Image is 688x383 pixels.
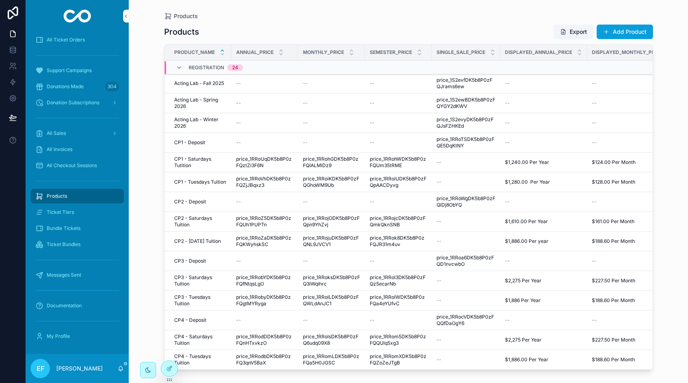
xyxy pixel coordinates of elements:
a: price_1RRoksDK5b8P0zFQ3iWqihrc [303,274,360,287]
span: Displayed_monthly_price [592,49,663,56]
span: Semester_price [370,49,412,56]
h1: Products [164,26,199,37]
a: Documentation [31,298,124,313]
a: price_1RRojuDK5b8P0zFQNL9JVCV1 [303,235,360,248]
span: Donations Made [47,83,84,90]
span: -- [303,100,308,106]
span: price_1RRolsDK5b8P0zFQ6udq09X8 [303,333,360,346]
span: -- [236,317,241,323]
a: -- [303,120,360,126]
span: $188.60 Per Month [592,238,635,244]
a: $1,886.00 Per year [505,238,582,244]
a: price_1RRoVhDK5b8P0zFQZjJBqxz3 [236,176,293,188]
span: Bundle Tickets [47,225,80,232]
a: CP3 - Saturdays Tuition [174,274,227,287]
a: $1,610.00 Per Year [505,218,582,225]
span: -- [505,100,510,106]
a: Acting Lab - Fall 2025 [174,80,227,87]
a: price_1RRobYDK5b8P0zFQfNtqsLgO [236,274,293,287]
a: $227.50 Per Month [592,337,673,343]
a: -- [236,199,293,205]
a: -- [505,258,582,264]
a: All Invoices [31,142,124,157]
span: $1,610.00 Per Year [505,218,548,225]
a: $188.60 Per Month [592,297,673,304]
a: My Profile [31,329,124,344]
a: Support Campaigns [31,63,124,78]
a: Messages Sent [31,268,124,282]
a: -- [437,159,495,166]
a: $188.60 Per Month [592,238,673,244]
a: Products [31,189,124,203]
div: 304 [105,82,119,91]
a: -- [505,120,582,126]
a: -- [592,120,673,126]
a: price_1RRok8DK5b8P0zFQJR31m4uv [370,235,427,248]
a: price_1RRolWDK5b8P0zFQa4eYUfvC [370,294,427,307]
span: price_1RRoWgDK5b8P0zFQiDj8ObYQ [437,195,495,208]
span: -- [236,139,241,146]
a: price_1S2evfDK5b8P0zFQJrams6ew [437,77,495,90]
span: -- [370,120,375,126]
a: Products [164,12,198,20]
span: price_1RRohWDK5b8P0zFQUm35tRME [370,156,427,169]
span: price_1RRoa6DK5b8P0zFQD1nvcwbO [437,255,495,267]
a: Ticket Tiers [31,205,124,219]
a: CP1 - Saturdays Tutition [174,156,227,169]
span: -- [370,100,375,106]
a: price_1RRoUqDK5b8P0zFQztZi3F6N [236,156,293,169]
a: All Ticket Orders [31,33,124,47]
span: $128.00 Per Month [592,179,635,185]
a: price_1RRol3DK5b8P0zFQz5ecarNb [370,274,427,287]
a: CP4 - Saturdays Tuition [174,333,227,346]
button: Add Product [597,25,653,39]
span: -- [303,199,308,205]
span: -- [592,80,597,87]
a: -- [370,139,427,146]
p: [PERSON_NAME] [56,364,103,373]
span: Registration [189,64,224,71]
span: Annual_price [236,49,274,56]
span: price_1RRomLDK5b8P0zFQa5H0JGSC [303,353,360,366]
span: price_1RRojcDK5b8P0zFQmkQknSNB [370,215,427,228]
a: -- [236,317,293,323]
a: -- [592,258,673,264]
a: price_1RRoZaDK5b8P0zFQKWyhskSC [236,235,293,248]
a: -- [505,139,582,146]
span: $2,275 Per Year [505,277,542,284]
span: -- [592,139,597,146]
span: -- [303,139,308,146]
a: price_1RRojODK5b8P0zFQpn9YhZvj [303,215,360,228]
a: price_1S2evyDK5b8P0zFQJsFZHKEd [437,116,495,129]
span: -- [303,120,308,126]
a: -- [437,337,495,343]
a: -- [236,258,293,264]
a: price_1RRoTSDK5b8P0zFQE5DqKtNY [437,136,495,149]
a: price_1RRodbDK5b8P0zFQ3qnV5BaX [236,353,293,366]
a: -- [236,120,293,126]
a: price_1RRobyDK5b8P0zFQgtMYRyga [236,294,293,307]
span: -- [236,258,241,264]
span: Ticket Bundles [47,241,80,248]
span: -- [505,199,510,205]
span: EF [37,364,44,373]
a: CP3 - Tuesdays Tuition [174,294,227,307]
span: -- [303,80,308,87]
a: $124.00 Per Month [592,159,673,166]
span: Products [174,12,198,20]
span: $188.60 Per Month [592,297,635,304]
span: -- [437,277,441,284]
span: $1,886.00 Per year [505,238,548,244]
a: -- [437,297,495,304]
span: -- [592,199,597,205]
span: $1,886.00 Per Year [505,356,548,363]
span: -- [370,139,375,146]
